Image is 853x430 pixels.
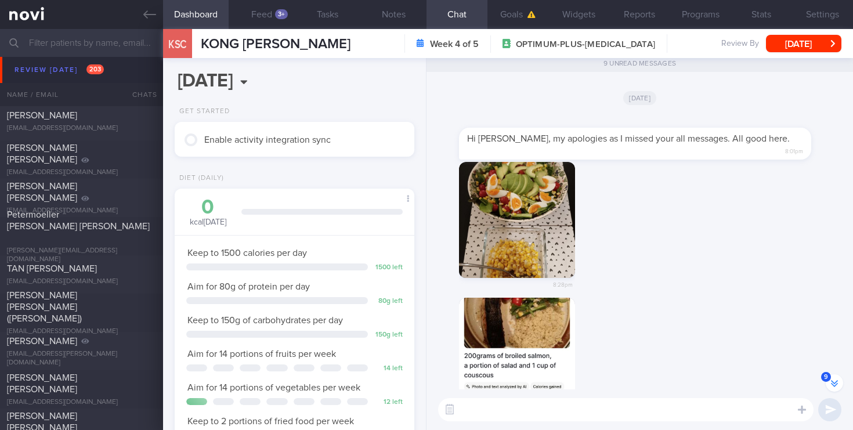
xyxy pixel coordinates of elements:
[160,22,195,67] div: KSC
[7,168,156,177] div: [EMAIL_ADDRESS][DOMAIN_NAME]
[7,373,77,394] span: [PERSON_NAME] [PERSON_NAME]
[785,144,803,156] span: 8:01pm
[187,282,310,291] span: Aim for 80g of protein per day
[7,398,156,407] div: [EMAIL_ADDRESS][DOMAIN_NAME]
[7,350,156,367] div: [EMAIL_ADDRESS][PERSON_NAME][DOMAIN_NAME]
[374,331,403,339] div: 150 g left
[187,383,360,392] span: Aim for 14 portions of vegetables per week
[721,39,759,49] span: Review By
[275,9,288,19] div: 3+
[187,248,307,258] span: Keep to 1500 calories per day
[175,174,224,183] div: Diet (Daily)
[459,162,575,278] img: Photo by
[766,35,841,52] button: [DATE]
[187,349,336,359] span: Aim for 14 portions of fruits per week
[186,197,230,228] div: kcal [DATE]
[7,207,156,215] div: [EMAIL_ADDRESS][DOMAIN_NAME]
[374,398,403,407] div: 12 left
[186,197,230,218] div: 0
[7,92,156,100] div: [EMAIL_ADDRESS][DOMAIN_NAME]
[7,210,150,231] span: Petermoeller [PERSON_NAME] [PERSON_NAME]
[459,298,575,414] img: Photo by
[7,327,156,336] div: [EMAIL_ADDRESS][DOMAIN_NAME]
[7,143,77,164] span: [PERSON_NAME] [PERSON_NAME]
[553,278,573,289] span: 8:28pm
[187,417,354,426] span: Keep to 2 portions of fried food per week
[374,364,403,373] div: 14 left
[623,91,656,105] span: [DATE]
[187,316,343,325] span: Keep to 150g of carbohydrates per day
[7,264,97,273] span: TAN [PERSON_NAME]
[516,39,655,50] span: OPTIMUM-PLUS-[MEDICAL_DATA]
[826,374,843,392] button: 9
[201,37,350,51] span: KONG [PERSON_NAME]
[7,182,77,203] span: [PERSON_NAME] [PERSON_NAME]
[7,277,156,286] div: [EMAIL_ADDRESS][DOMAIN_NAME]
[175,107,230,116] div: Get Started
[7,111,77,120] span: [PERSON_NAME]
[467,134,790,143] span: Hi [PERSON_NAME], my apologies as I missed your all messages. All good here.
[7,124,156,133] div: [EMAIL_ADDRESS][DOMAIN_NAME]
[7,337,77,346] span: [PERSON_NAME]
[374,263,403,272] div: 1500 left
[7,291,82,323] span: [PERSON_NAME] [PERSON_NAME] ([PERSON_NAME])
[374,297,403,306] div: 80 g left
[7,247,156,264] div: [PERSON_NAME][EMAIL_ADDRESS][DOMAIN_NAME]
[821,372,831,382] span: 9
[7,67,77,88] span: [PERSON_NAME] [PERSON_NAME]
[430,38,479,50] strong: Week 4 of 5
